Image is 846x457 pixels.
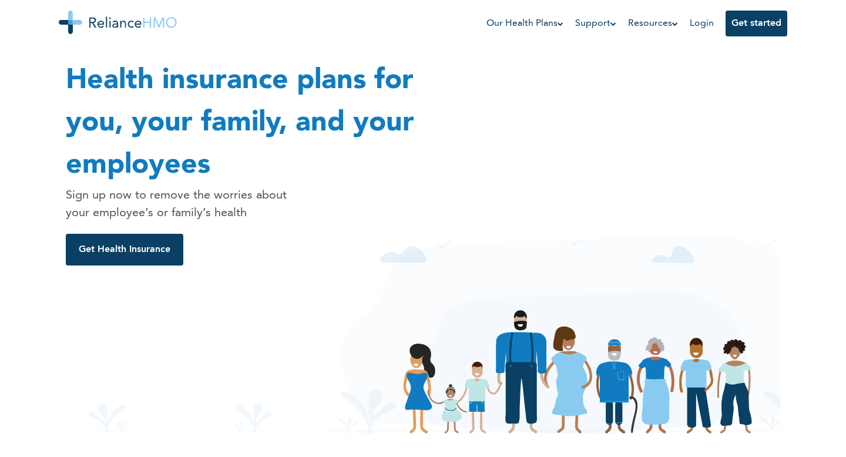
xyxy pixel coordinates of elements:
h1: Health insurance plans for you, your family, and your employees [66,60,459,187]
button: Get Health Insurance [66,234,183,266]
a: Support [575,16,616,31]
img: Reliance HMO's Logo [59,11,177,34]
button: Get started [726,11,787,36]
a: Resources [628,16,678,31]
p: Sign up now to remove the worries about your employee’s or family’s health [66,187,293,222]
a: Our Health Plans [486,16,563,31]
a: Login [690,19,714,28]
